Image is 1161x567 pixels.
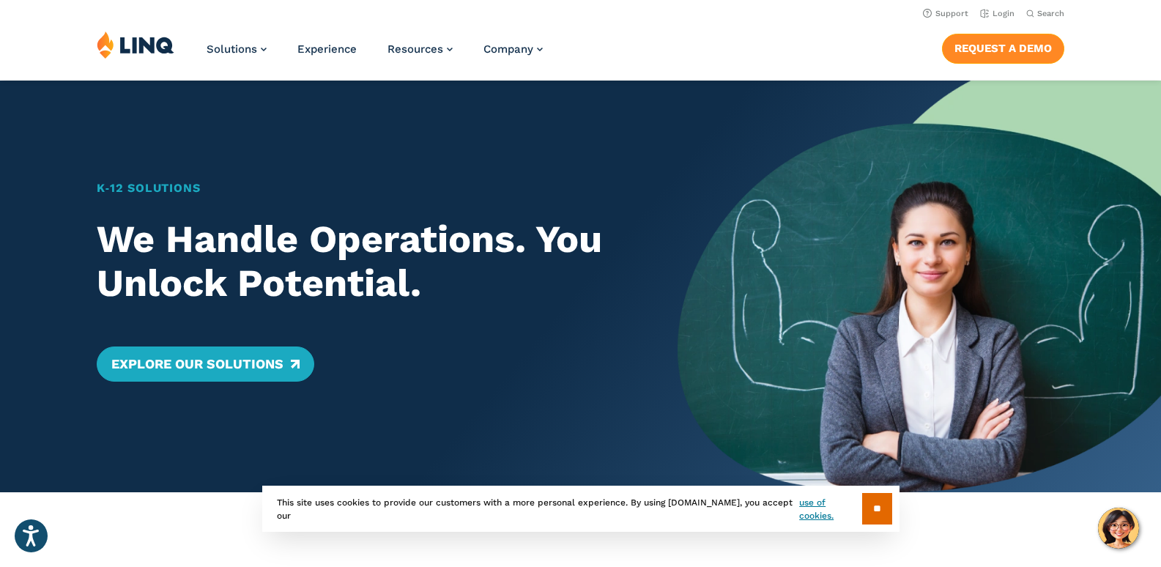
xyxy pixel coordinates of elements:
div: This site uses cookies to provide our customers with a more personal experience. By using [DOMAIN... [262,486,900,532]
span: Resources [387,42,443,56]
h1: K‑12 Solutions [97,179,630,197]
a: Login [980,9,1015,18]
a: Resources [387,42,453,56]
span: Solutions [207,42,257,56]
a: Experience [297,42,357,56]
img: LINQ | K‑12 Software [97,31,174,59]
button: Open Search Bar [1026,8,1064,19]
nav: Button Navigation [942,31,1064,63]
button: Hello, have a question? Let’s chat. [1098,508,1139,549]
img: Home Banner [678,81,1161,492]
a: Explore Our Solutions [97,346,314,382]
a: use of cookies. [799,496,861,522]
a: Support [923,9,968,18]
span: Search [1037,9,1064,18]
a: Request a Demo [942,34,1064,63]
h2: We Handle Operations. You Unlock Potential. [97,218,630,305]
a: Solutions [207,42,267,56]
span: Company [483,42,533,56]
a: Company [483,42,543,56]
nav: Primary Navigation [207,31,543,79]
